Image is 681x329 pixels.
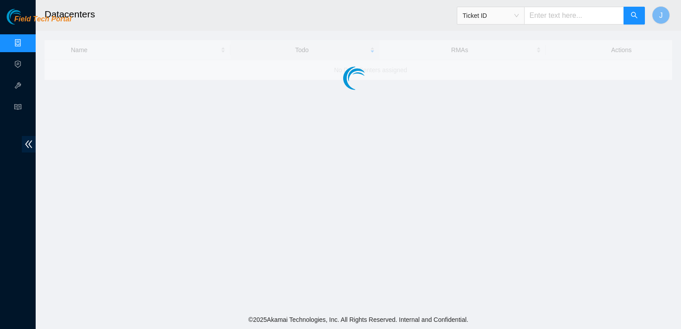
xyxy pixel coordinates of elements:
[14,15,71,24] span: Field Tech Portal
[14,99,21,117] span: read
[7,9,45,25] img: Akamai Technologies
[652,6,670,24] button: J
[463,9,519,22] span: Ticket ID
[624,7,645,25] button: search
[659,10,663,21] span: J
[36,310,681,329] footer: © 2025 Akamai Technologies, Inc. All Rights Reserved. Internal and Confidential.
[22,136,36,152] span: double-left
[7,16,71,28] a: Akamai TechnologiesField Tech Portal
[631,12,638,20] span: search
[524,7,624,25] input: Enter text here...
